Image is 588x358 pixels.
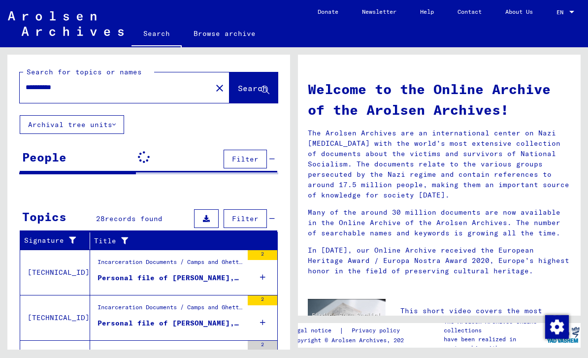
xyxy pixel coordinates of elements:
p: have been realized in partnership with [444,335,546,353]
p: This short video covers the most important tips for searching the Online Archive. [400,306,571,337]
div: | [290,325,412,336]
button: Archival tree units [20,115,124,134]
span: records found [105,214,163,223]
a: Browse archive [182,22,267,45]
div: 2 [248,250,277,260]
h1: Welcome to the Online Archive of the Arolsen Archives! [308,79,571,120]
span: Search [238,83,267,93]
p: The Arolsen Archives online collections [444,317,546,335]
td: [TECHNICAL_ID] [20,250,90,295]
div: Topics [22,208,66,226]
p: Many of the around 30 million documents are now available in the Online Archive of the Arolsen Ar... [308,207,571,238]
img: video.jpg [308,299,386,341]
button: Filter [224,209,267,228]
div: Personal file of [PERSON_NAME], born on [DEMOGRAPHIC_DATA], born in [GEOGRAPHIC_DATA], [GEOGRAPHI... [98,318,243,328]
span: Filter [232,155,259,163]
a: Legal notice [290,325,339,336]
div: Incarceration Documents / Camps and Ghettos / Stutthof Concentration Camp / Individual Documents ... [98,258,243,271]
div: 2 [248,295,277,305]
div: Title [94,233,265,249]
p: In [DATE], our Online Archive received the European Heritage Award / Europa Nostra Award 2020, Eu... [308,245,571,276]
div: Personal file of [PERSON_NAME], born on [DEMOGRAPHIC_DATA] [98,273,243,283]
button: Search [229,72,278,103]
img: Arolsen_neg.svg [8,11,124,36]
p: The Arolsen Archives are an international center on Nazi [MEDICAL_DATA] with the world’s most ext... [308,128,571,200]
div: Signature [24,233,90,249]
button: Clear [210,78,229,98]
a: Privacy policy [344,325,412,336]
div: Title [94,236,253,246]
mat-icon: close [214,82,226,94]
span: 28 [96,214,105,223]
span: EN [556,9,567,16]
p: Copyright © Arolsen Archives, 2021 [290,336,412,345]
span: Filter [232,214,259,223]
mat-label: Search for topics or names [27,67,142,76]
div: Incarceration Documents / Camps and Ghettos / Stutthof Concentration Camp / Individual Documents ... [98,303,243,317]
div: 2 [248,341,277,351]
td: [TECHNICAL_ID] [20,295,90,340]
img: Change consent [545,315,569,339]
div: People [22,148,66,166]
div: Signature [24,235,77,246]
button: Filter [224,150,267,168]
a: Search [131,22,182,47]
